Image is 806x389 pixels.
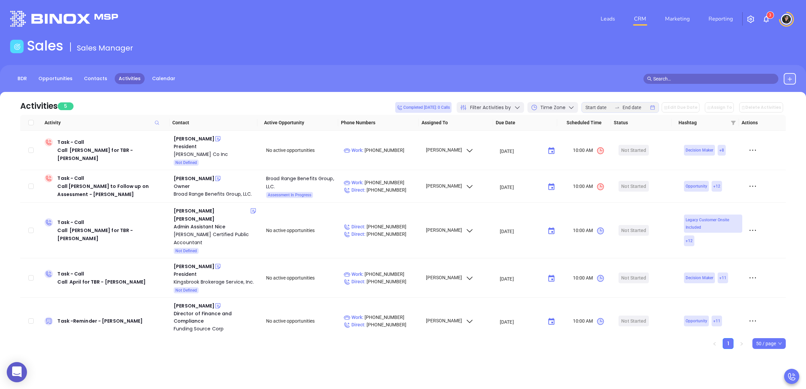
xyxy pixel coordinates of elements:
a: Contacts [80,73,111,84]
th: Contact [170,115,257,131]
a: Calendar [148,73,179,84]
a: [PERSON_NAME] Certified Public Accountant [174,230,257,247]
div: Kingsbrook Brokerage Service, Inc. [174,278,257,286]
span: [PERSON_NAME] [425,147,474,153]
p: [PHONE_NUMBER] [344,179,420,186]
div: Not Started [621,272,646,283]
div: No active opportunities [266,147,338,154]
div: [PERSON_NAME] [174,174,214,183]
span: + 8 [719,147,724,154]
input: MM/DD/YYYY [500,275,542,282]
span: Not Defined [175,287,197,294]
a: 1 [723,338,733,349]
button: Choose date, selected date is Sep 16, 2025 [545,224,558,238]
button: right [736,338,747,349]
th: Phone Numbers [338,115,419,131]
a: Reporting [706,12,736,26]
div: [PERSON_NAME] [174,302,214,310]
div: Task - Reminder - [PERSON_NAME] [57,317,143,325]
a: [PERSON_NAME] Co Inc [174,150,257,158]
a: Leads [598,12,618,26]
div: Admin Assistant Nice [174,223,257,230]
span: [PERSON_NAME] [425,318,474,323]
p: [PHONE_NUMBER] [344,270,420,278]
th: Status [611,115,672,131]
input: End date [623,104,649,111]
div: No active opportunities [266,274,338,282]
input: Search… [653,75,775,83]
span: [PERSON_NAME] [425,183,474,189]
span: Completed [DATE]: 0 Calls [397,104,450,111]
span: + 12 [686,237,693,245]
div: President [174,270,257,278]
span: [PERSON_NAME] [425,275,474,280]
span: Work : [344,315,364,320]
span: [PERSON_NAME] [425,227,474,233]
span: 10:00 AM [573,317,605,326]
span: Not Defined [175,247,197,255]
span: 10:00 AM [573,274,605,283]
span: Filter Activities by [470,104,511,111]
span: search [647,76,652,81]
a: Broad Range Benefits Group, LLC. [174,190,257,198]
div: Task - Call [57,174,168,198]
div: Page Size [752,338,786,349]
div: Activities [20,100,58,112]
span: to [614,105,620,110]
div: Call [PERSON_NAME] for TBR - [PERSON_NAME] [57,226,168,242]
span: Opportunity [686,183,707,190]
span: + 12 [713,183,720,190]
th: Active Opportunity [257,115,338,131]
div: Not Started [621,181,646,192]
span: Direct : [344,231,366,237]
a: BDR [13,73,31,84]
button: Choose date, selected date is Sep 16, 2025 [545,272,558,285]
span: Direct : [344,322,366,327]
a: Funding Source Corp [174,325,257,333]
span: 10:00 AM [573,227,605,235]
p: [PHONE_NUMBER] [344,223,420,230]
button: Delete Activities [739,102,783,112]
span: 5 [58,102,74,110]
div: Not Started [621,316,646,326]
span: + 11 [719,274,726,282]
div: [PERSON_NAME] [174,135,214,143]
input: MM/DD/YYYY [500,148,542,154]
div: Owner [174,183,257,190]
div: No active opportunities [266,317,338,325]
img: logo [10,11,118,27]
span: left [713,342,717,346]
span: Legacy Customer Onsite Included [686,216,741,231]
span: Decision Maker [686,274,713,282]
div: No active opportunities [266,227,338,234]
h1: Sales [27,38,63,54]
input: Start date [585,104,612,111]
th: Assigned To [419,115,493,131]
button: Choose date, selected date is Aug 18, 2025 [545,180,558,194]
span: Direct : [344,224,366,229]
p: [PHONE_NUMBER] [344,230,420,238]
th: Due Date [493,115,557,131]
div: Not Started [621,225,646,236]
div: Call April for TBR - [PERSON_NAME] [57,278,146,286]
span: Assessment In Progress [268,191,311,199]
p: [PHONE_NUMBER] [344,314,420,321]
input: MM/DD/YYYY [500,318,542,325]
input: MM/DD/YYYY [500,228,542,234]
span: Not Defined [175,159,197,166]
sup: 3 [767,12,774,19]
div: Task - Call [57,138,168,162]
span: 50 / page [756,338,782,349]
span: Work : [344,271,364,277]
div: Call [PERSON_NAME] to Follow up on Assessment - [PERSON_NAME] [57,182,168,198]
p: [PHONE_NUMBER] [344,147,420,154]
span: Activity [45,119,167,126]
input: MM/DD/YYYY [500,184,542,190]
span: Direct : [344,187,366,193]
th: Actions [739,115,779,131]
img: iconNotification [762,15,770,23]
a: Opportunities [34,73,77,84]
